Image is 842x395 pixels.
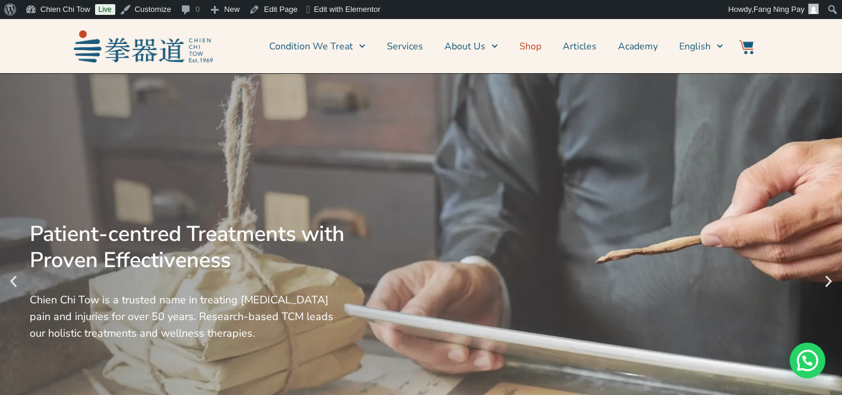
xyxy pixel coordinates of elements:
[95,4,115,15] a: Live
[219,32,724,61] nav: Menu
[30,221,351,274] div: Patient-centred Treatments with Proven Effectiveness
[6,274,21,289] div: Previous slide
[679,39,711,54] span: English
[679,32,723,61] a: English
[387,32,423,61] a: Services
[30,291,351,341] div: Chien Chi Tow is a trusted name in treating [MEDICAL_DATA] pain and injuries for over 50 years. R...
[753,5,805,14] span: Fang Ning Pay
[563,32,597,61] a: Articles
[618,32,658,61] a: Academy
[739,40,753,54] img: Website Icon-03
[821,274,836,289] div: Next slide
[269,32,365,61] a: Condition We Treat
[314,5,380,14] span: Edit with Elementor
[444,32,498,61] a: About Us
[519,32,541,61] a: Shop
